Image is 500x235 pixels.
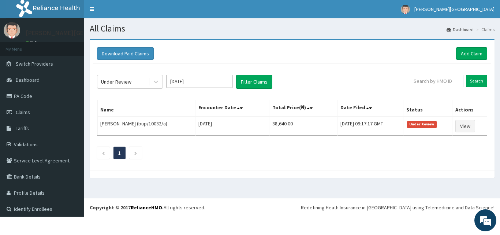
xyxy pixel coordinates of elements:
th: Total Price(₦) [269,100,337,117]
span: Switch Providers [16,60,53,67]
span: [PERSON_NAME][GEOGRAPHIC_DATA] [414,6,495,12]
td: [DATE] [195,117,269,136]
span: Claims [16,109,30,115]
button: Download Paid Claims [97,47,154,60]
img: User Image [401,5,410,14]
li: Claims [474,26,495,33]
th: Date Filed [337,100,403,117]
p: [PERSON_NAME][GEOGRAPHIC_DATA] [26,30,134,36]
div: Redefining Heath Insurance in [GEOGRAPHIC_DATA] using Telemedicine and Data Science! [301,204,495,211]
input: Select Month and Year [167,75,232,88]
a: Previous page [102,150,105,156]
span: Under Review [407,121,437,128]
a: Online [26,40,43,45]
th: Status [403,100,452,117]
a: Dashboard [447,26,474,33]
span: Tariffs [16,125,29,132]
th: Encounter Date [195,100,269,117]
a: Add Claim [456,47,487,60]
td: 38,640.00 [269,117,337,136]
span: Dashboard [16,77,40,83]
input: Search [466,75,487,87]
td: [DATE] 09:17:17 GMT [337,117,403,136]
span: We're online! [42,71,101,145]
a: Next page [134,150,137,156]
div: Under Review [101,78,131,85]
a: View [455,120,475,132]
td: [PERSON_NAME] (bup/10032/a) [97,117,195,136]
input: Search by HMO ID [409,75,463,87]
strong: Copyright © 2017 . [90,204,164,211]
a: RelianceHMO [131,204,162,211]
h1: All Claims [90,24,495,33]
div: Chat with us now [38,41,123,51]
button: Filter Claims [236,75,272,89]
div: Minimize live chat window [120,4,138,21]
th: Name [97,100,195,117]
textarea: Type your message and hit 'Enter' [4,157,139,183]
a: Page 1 is your current page [118,150,121,156]
footer: All rights reserved. [84,198,500,217]
img: User Image [4,22,20,38]
th: Actions [452,100,487,117]
img: d_794563401_company_1708531726252_794563401 [14,37,30,55]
